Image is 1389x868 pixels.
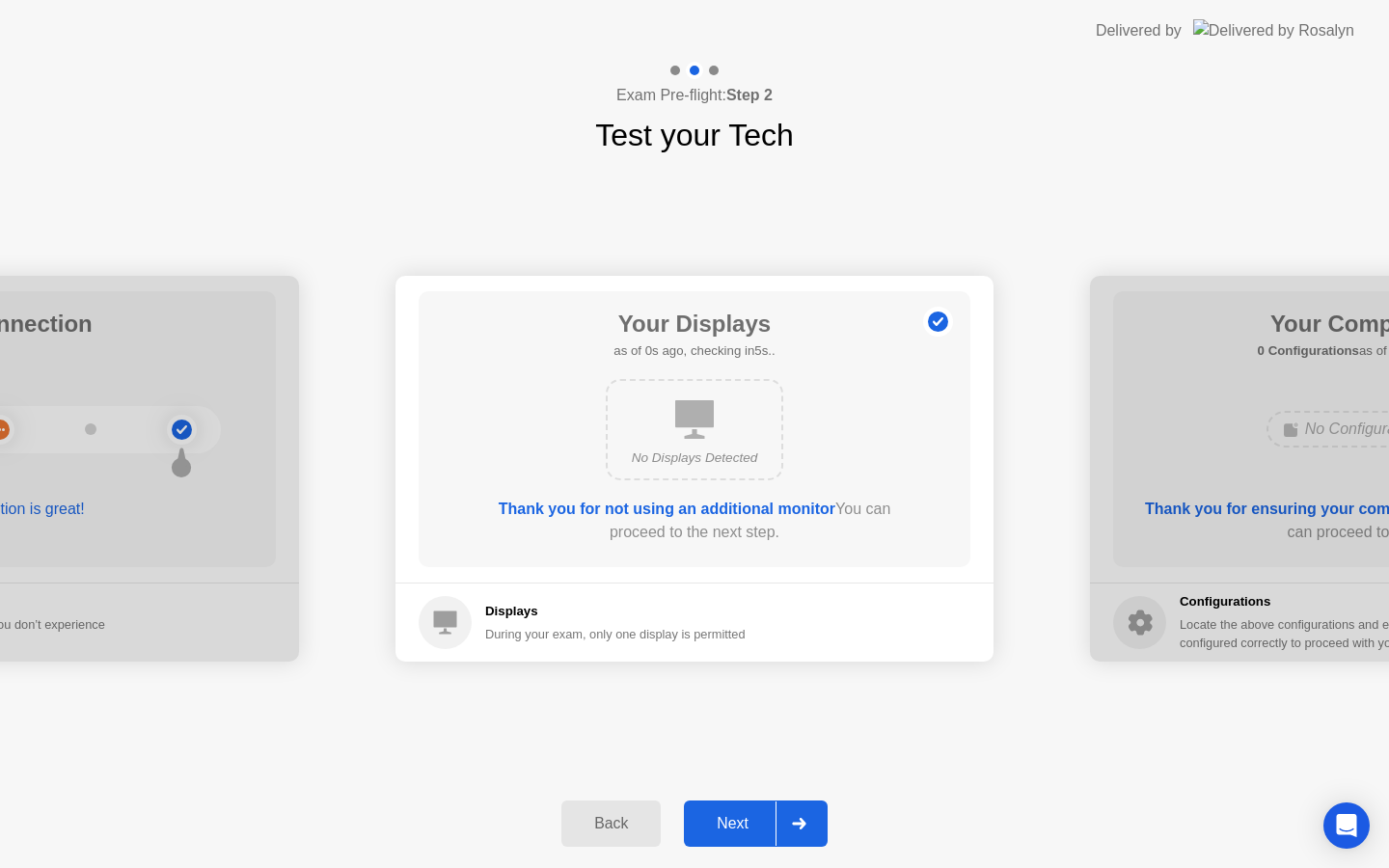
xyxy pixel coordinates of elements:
[613,307,775,341] h1: Your Displays
[1323,802,1370,849] div: Open Intercom Messenger
[499,501,835,517] b: Thank you for not using an additional monitor
[595,112,794,158] h1: Test your Tech
[726,87,773,103] b: Step 2
[623,448,766,468] div: No Displays Detected
[1193,19,1354,41] img: Delivered by Rosalyn
[561,800,661,847] button: Back
[690,815,776,832] div: Next
[567,815,655,832] div: Back
[485,625,746,643] div: During your exam, only one display is permitted
[684,800,828,847] button: Next
[613,341,775,361] h5: as of 0s ago, checking in5s..
[485,602,746,621] h5: Displays
[616,84,773,107] h4: Exam Pre-flight:
[474,498,915,544] div: You can proceed to the next step.
[1096,19,1182,42] div: Delivered by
